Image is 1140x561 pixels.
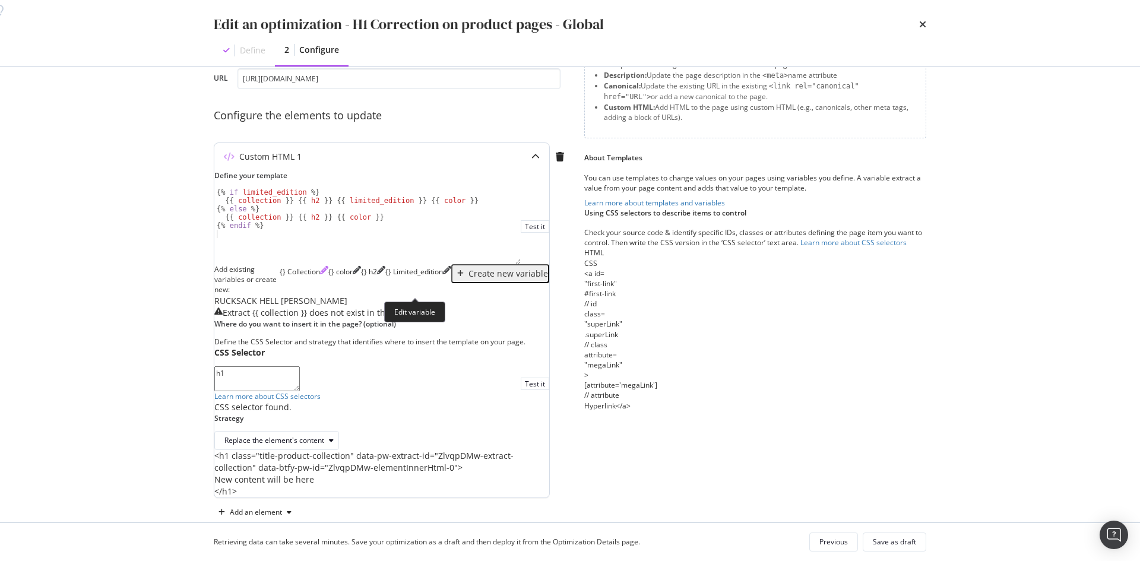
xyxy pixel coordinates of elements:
[584,350,926,380] div: attribute= >
[280,267,320,277] div: {} Collection
[214,319,549,329] label: Where do you want to insert it in the page? (optional)
[584,227,926,248] div: Check your source code & identify specific IDs, classes or attributes defining the page item you ...
[385,264,443,278] button: {} Limited_edition
[214,170,549,180] label: Define your template
[232,450,251,461] span: class
[584,278,926,289] div: "first-link"
[320,462,458,473] span: =" ZlvqpDMw-elementInnerHtml-0 "
[604,59,615,69] strong: H1:
[223,307,444,319] div: Extract {{ collection }} does not exist in the preview URL.
[451,264,549,283] button: Create new variable
[214,503,296,522] button: Add an element
[604,102,916,122] li: Add HTML to the page using custom HTML (e.g., canonicals, other meta tags, adding a block of URLs).
[604,81,916,102] li: Update the existing URL in the existing or add a new canonical to the page.
[819,537,848,547] div: Previous
[320,266,328,274] div: pencil
[214,431,339,450] button: Replace the element's content
[584,173,926,193] div: You can use templates to change values on your pages using variables you define. A variable extra...
[584,289,926,299] div: #first-link
[214,14,604,34] div: Edit an optimization - H1 Correction on product pages - Global
[809,533,858,552] button: Previous
[584,208,926,218] div: Using CSS selectors to describe items to control
[584,360,926,370] div: "megaLink"
[800,237,907,248] a: Learn more about CSS selectors
[258,462,320,473] span: data-btfy-pw-id
[458,462,463,473] span: >
[604,81,641,91] strong: Canonical:
[737,61,754,69] span: <h1>
[214,391,321,401] a: Learn more about CSS selectors
[584,258,926,268] div: CSS
[214,474,549,486] div: New content will be here
[584,198,725,208] a: Learn more about templates and variables
[214,295,347,307] div: RUCKSACK HELL [PERSON_NAME]
[873,537,916,547] div: Save as draft
[299,44,339,56] div: Configure
[214,413,549,423] label: Strategy
[584,248,926,258] div: HTML
[280,264,320,278] button: {} Collection
[521,378,549,390] button: Test it
[468,269,548,278] div: Create new variable
[584,380,926,400] div: // attribute
[385,267,443,277] div: {} Limited_edition
[604,70,916,81] li: Update the page description in the name attribute
[214,264,280,294] div: Add existing variables or create new:
[214,337,525,347] div: Define the CSS Selector and strategy that identifies where to insert the template on your page.
[237,68,560,89] input: https://www.example.com
[443,266,451,274] div: pencil
[384,302,445,322] div: Edit variable
[239,151,302,163] div: Custom HTML 1
[214,450,514,473] span: =" ZlvqpDMw-extract-collection "
[521,220,549,233] button: Test it
[214,537,640,547] div: Retrieving data can take several minutes. Save your optimization as a draft and then deploy it fr...
[762,71,788,80] span: <meta>
[214,366,300,391] textarea: h1
[584,268,926,289] div: <a id=
[584,329,926,350] div: // class
[584,380,926,390] div: [attribute='megaLink']
[584,401,926,411] div: Hyperlink</a>
[584,153,926,163] div: About Templates
[584,289,926,309] div: // id
[863,533,926,552] button: Save as draft
[677,61,694,69] span: <h1>
[584,309,926,329] div: class=
[214,73,228,86] label: URL
[284,44,289,56] div: 2
[230,509,282,516] div: Add an element
[584,329,926,340] div: .superLink
[604,82,859,101] span: <link rel="canonical" href="URL">
[251,450,354,461] span: =" title-product-collection "
[584,319,926,329] div: "superLink"
[919,14,926,34] div: times
[224,437,324,444] div: Replace the element's content
[361,267,377,277] div: {} h2
[353,266,361,274] div: pencil
[214,347,549,359] label: CSS Selector
[356,450,430,461] span: data-pw-extract-id
[240,45,265,56] div: Define
[377,266,385,274] div: pencil
[361,264,377,278] button: {} h2
[214,401,549,413] div: CSS selector found.
[328,264,353,278] button: {} color
[214,450,229,461] span: <h1
[525,221,545,232] div: Test it
[604,70,647,80] strong: Description:
[525,379,545,389] div: Test it
[214,486,549,497] span: </h1>
[214,108,570,123] div: Configure the elements to update
[604,102,655,112] strong: Custom HTML:
[1100,521,1128,549] div: Open Intercom Messenger
[328,267,353,277] div: {} color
